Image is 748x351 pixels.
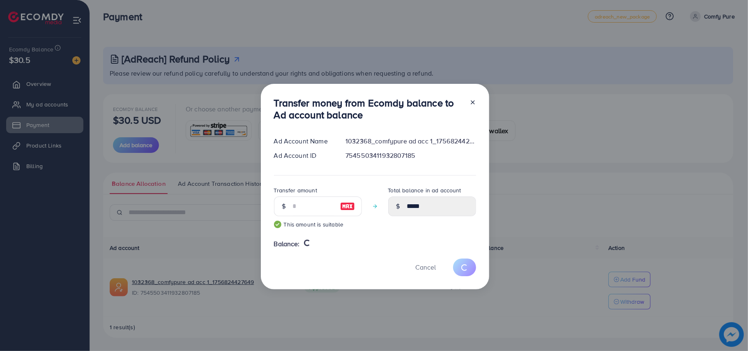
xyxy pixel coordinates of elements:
[274,220,362,229] small: This amount is suitable
[274,221,281,228] img: guide
[416,263,436,272] span: Cancel
[339,151,482,160] div: 7545503411932807185
[274,97,463,121] h3: Transfer money from Ecomdy balance to Ad account balance
[274,186,317,194] label: Transfer amount
[340,201,355,211] img: image
[339,136,482,146] div: 1032368_comfypure ad acc 1_1756824427649
[267,151,339,160] div: Ad Account ID
[405,259,446,276] button: Cancel
[267,136,339,146] div: Ad Account Name
[274,239,300,249] span: Balance:
[388,186,461,194] label: Total balance in ad account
